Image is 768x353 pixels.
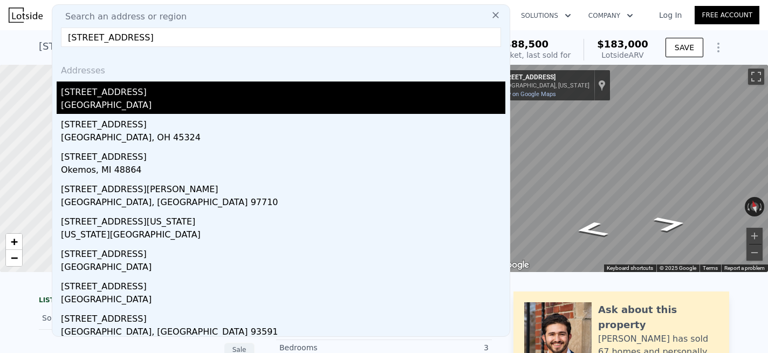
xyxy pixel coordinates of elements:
img: Lotside [9,8,43,23]
button: Rotate counterclockwise [745,197,751,216]
button: Show Options [708,37,729,58]
span: $183,000 [597,38,648,50]
button: SAVE [666,38,703,57]
span: Search an address or region [57,10,187,23]
div: [GEOGRAPHIC_DATA] [61,99,505,114]
div: [STREET_ADDRESS][PERSON_NAME] [61,179,505,196]
div: [STREET_ADDRESS] [61,276,505,293]
div: Okemos, MI 48864 [61,164,505,179]
span: $88,500 [504,38,548,50]
div: Bedrooms [279,342,384,353]
div: Off Market, last sold for [482,50,571,60]
div: Sold [42,311,138,325]
div: Map [493,65,768,272]
div: Lotside ARV [597,50,648,60]
div: [US_STATE][GEOGRAPHIC_DATA] [61,228,505,243]
a: Open this area in Google Maps (opens a new window) [496,258,532,272]
div: [STREET_ADDRESS] [61,82,505,99]
div: [GEOGRAPHIC_DATA], [US_STATE] [498,82,589,89]
div: [GEOGRAPHIC_DATA] [61,293,505,308]
a: Show location on map [598,79,606,91]
div: Street View [493,65,768,272]
a: Zoom out [6,250,22,266]
span: © 2025 Google [660,265,696,271]
button: Toggle fullscreen view [748,69,764,85]
div: LISTING & SALE HISTORY [39,296,255,307]
span: − [11,251,18,264]
a: Free Account [695,6,759,24]
path: Go East, Daytonia Ave [640,212,701,235]
span: + [11,235,18,248]
button: Reset the view [748,196,762,218]
button: Rotate clockwise [759,197,765,216]
a: Report a problem [724,265,765,271]
button: Solutions [512,6,580,25]
button: Keyboard shortcuts [607,264,653,272]
div: [STREET_ADDRESS] [61,114,505,131]
div: Addresses [57,56,505,82]
div: [STREET_ADDRESS] , Fairborn , OH 45324 [39,39,236,54]
div: [STREET_ADDRESS] [61,308,505,325]
a: Terms (opens in new tab) [703,265,718,271]
a: Zoom in [6,234,22,250]
a: Log In [646,10,695,21]
div: [STREET_ADDRESS] [61,146,505,164]
div: Ask about this property [598,302,718,332]
button: Zoom in [746,228,763,244]
div: 3 [384,342,489,353]
img: Google [496,258,532,272]
div: [GEOGRAPHIC_DATA], [GEOGRAPHIC_DATA] 97710 [61,196,505,211]
a: View on Google Maps [498,91,556,98]
button: Zoom out [746,245,763,261]
input: Enter an address, city, region, neighborhood or zip code [61,28,501,47]
div: [STREET_ADDRESS] [61,243,505,261]
button: Company [580,6,642,25]
div: [GEOGRAPHIC_DATA], OH 45324 [61,131,505,146]
div: [GEOGRAPHIC_DATA] [61,261,505,276]
div: [STREET_ADDRESS] [498,73,589,82]
path: Go West, Daytonia Ave [560,218,623,242]
div: [STREET_ADDRESS][US_STATE] [61,211,505,228]
div: [GEOGRAPHIC_DATA], [GEOGRAPHIC_DATA] 93591 [61,325,505,341]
